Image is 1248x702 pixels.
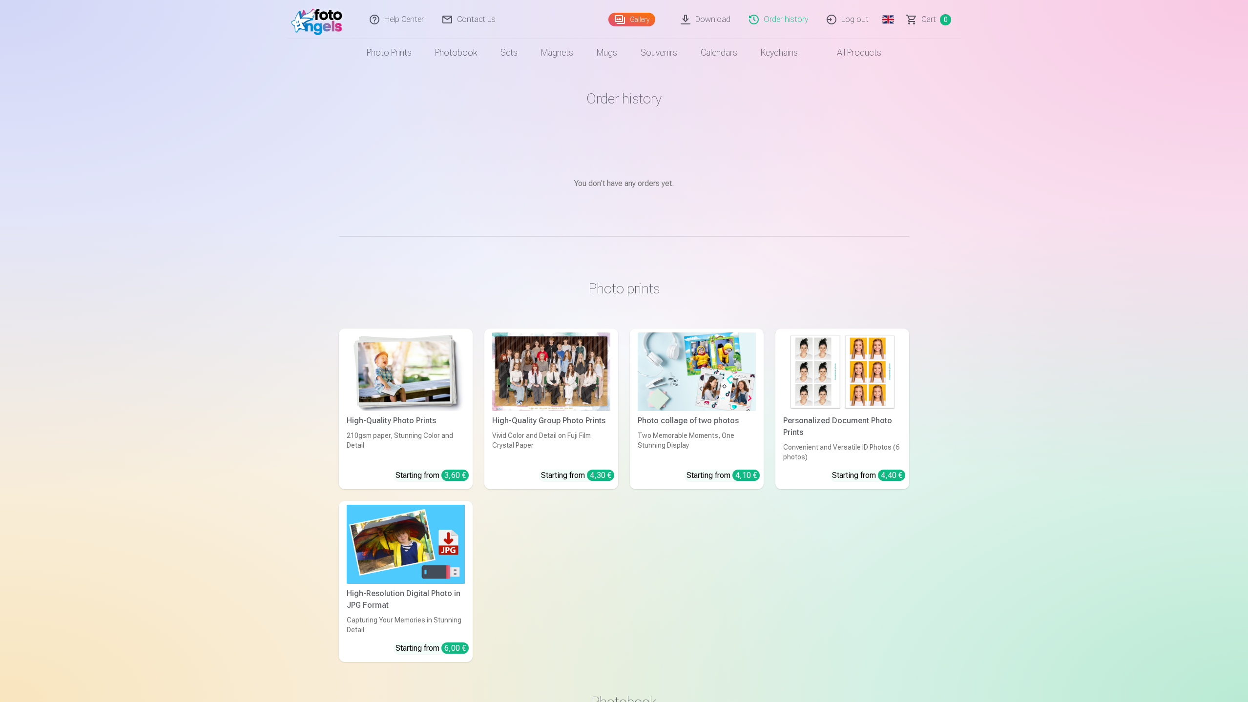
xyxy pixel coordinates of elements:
h3: Photo prints [347,280,901,297]
a: Personalized Document Photo PrintsPersonalized Document Photo PrintsConvenient and Versatile ID P... [775,329,909,489]
div: 4,10 € [732,470,760,481]
div: Photo collage of two photos [634,415,760,427]
span: Сart [921,14,936,25]
a: Calendars [689,39,749,66]
a: All products [810,39,893,66]
a: Souvenirs [629,39,689,66]
div: 6,00 € [441,642,469,654]
a: Sets [489,39,529,66]
a: Mugs [585,39,629,66]
img: /fa1 [291,4,347,35]
div: Starting from [832,470,905,481]
div: Capturing Your Memories in Stunning Detail [343,615,469,635]
a: Magnets [529,39,585,66]
span: 0 [940,14,951,25]
div: Personalized Document Photo Prints [779,415,905,438]
div: 3,60 € [441,470,469,481]
p: You don't have any orders yet. [339,178,909,189]
div: Two Memorable Moments, One Stunning Display [634,431,760,462]
div: Convenient and Versatile ID Photos (6 photos) [779,442,905,462]
h1: Order history [339,90,909,107]
div: Starting from [395,642,469,654]
img: High-Resolution Digital Photo in JPG Format [347,505,465,583]
a: Photobook [423,39,489,66]
img: Personalized Document Photo Prints [783,332,901,411]
a: High-Quality Photo PrintsHigh-Quality Photo Prints210gsm paper, Stunning Color and DetailStarting... [339,329,473,489]
a: High-Quality Group Photo PrintsVivid Color and Detail on Fuji Film Crystal PaperStarting from 4,30 € [484,329,618,489]
div: High-Quality Photo Prints [343,415,469,427]
div: Starting from [395,470,469,481]
div: 4,30 € [587,470,614,481]
div: High-Quality Group Photo Prints [488,415,614,427]
div: 4,40 € [878,470,905,481]
div: Vivid Color and Detail on Fuji Film Crystal Paper [488,431,614,462]
a: Gallery [608,13,655,26]
img: High-Quality Photo Prints [347,332,465,411]
a: Photo prints [355,39,423,66]
a: High-Resolution Digital Photo in JPG FormatHigh-Resolution Digital Photo in JPG FormatCapturing Y... [339,501,473,661]
div: 210gsm paper, Stunning Color and Detail [343,431,469,462]
div: Starting from [541,470,614,481]
a: Photo collage of two photosPhoto collage of two photosTwo Memorable Moments, One Stunning Display... [630,329,764,489]
a: Keychains [749,39,810,66]
img: Photo collage of two photos [638,332,756,411]
div: Starting from [686,470,760,481]
div: High-Resolution Digital Photo in JPG Format [343,588,469,611]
